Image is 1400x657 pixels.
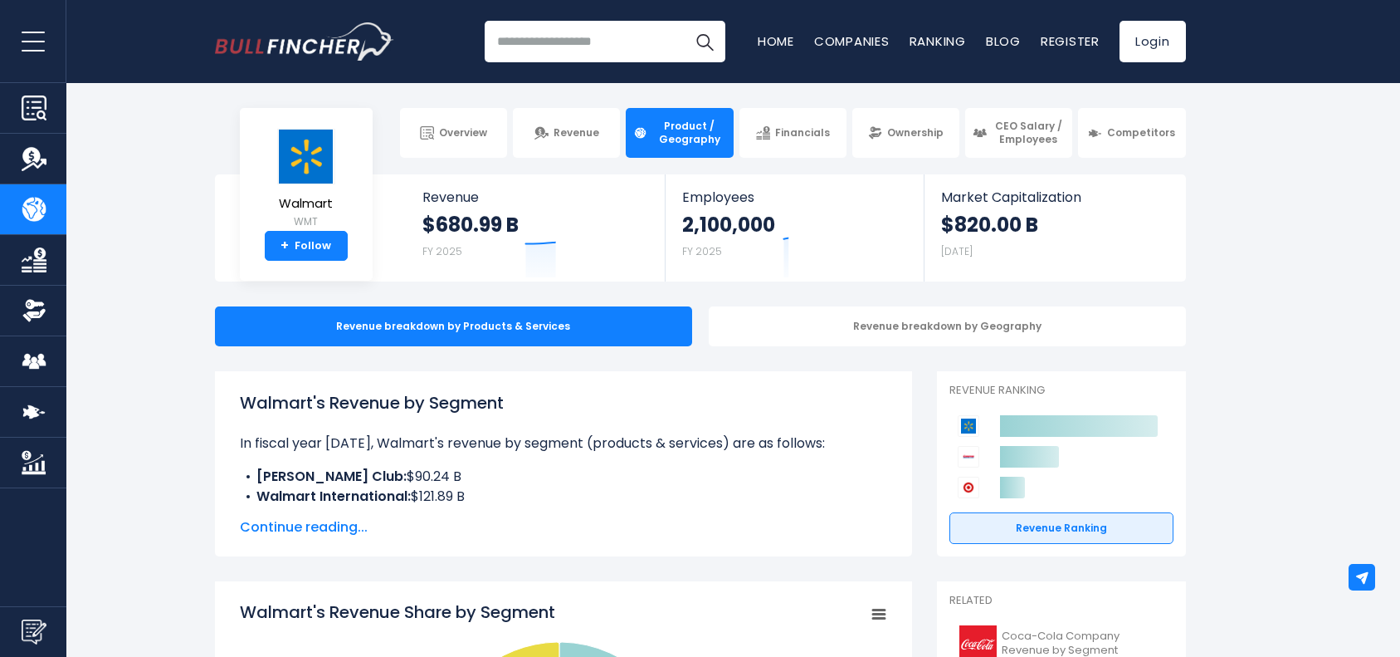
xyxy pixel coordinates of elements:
small: FY 2025 [422,244,462,258]
a: Product / Geography [626,108,733,158]
small: FY 2025 [682,244,722,258]
a: Revenue [513,108,620,158]
strong: $680.99 B [422,212,519,238]
span: Continue reading... [240,517,887,537]
b: Walmart International: [256,487,411,506]
span: Employees [682,189,907,205]
a: Login [1120,21,1186,62]
a: Financials [739,108,846,158]
span: Overview [439,126,487,140]
button: Search [684,21,725,62]
a: Ranking [910,32,966,50]
strong: + [280,238,289,253]
small: WMT [277,214,335,229]
p: Related [949,594,1173,608]
span: Revenue [554,126,599,140]
span: Walmart [277,197,335,211]
a: Competitors [1078,108,1185,158]
a: Home [758,32,794,50]
img: Walmart competitors logo [958,415,979,437]
a: Employees 2,100,000 FY 2025 [666,174,924,282]
span: CEO Salary / Employees [992,120,1065,145]
li: $90.24 B [240,467,887,487]
a: Revenue Ranking [949,512,1173,544]
div: Revenue breakdown by Geography [709,306,1186,346]
a: Blog [986,32,1021,50]
a: Register [1041,32,1100,50]
img: Costco Wholesale Corporation competitors logo [958,446,979,468]
a: +Follow [265,231,348,261]
a: Go to homepage [215,22,393,61]
img: Bullfincher logo [215,22,394,61]
a: Market Capitalization $820.00 B [DATE] [924,174,1183,282]
img: Target Corporation competitors logo [958,477,979,498]
p: Revenue Ranking [949,384,1173,398]
a: Revenue $680.99 B FY 2025 [406,174,666,282]
b: [PERSON_NAME] Club: [256,467,407,486]
tspan: Walmart's Revenue Share by Segment [240,601,555,624]
a: CEO Salary / Employees [965,108,1072,158]
strong: 2,100,000 [682,212,775,238]
p: In fiscal year [DATE], Walmart's revenue by segment (products & services) are as follows: [240,434,887,454]
span: Financials [775,126,830,140]
strong: $820.00 B [941,212,1038,238]
img: Ownership [22,298,46,323]
li: $121.89 B [240,487,887,507]
div: Revenue breakdown by Products & Services [215,306,692,346]
span: Revenue [422,189,649,205]
a: Companies [814,32,890,50]
a: Overview [400,108,507,158]
a: Walmart WMT [276,128,336,232]
a: Ownership [852,108,959,158]
span: Market Capitalization [941,189,1167,205]
small: [DATE] [941,244,973,258]
span: Product / Geography [652,120,725,145]
span: Competitors [1107,126,1175,140]
h1: Walmart's Revenue by Segment [240,390,887,415]
span: Ownership [887,126,944,140]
